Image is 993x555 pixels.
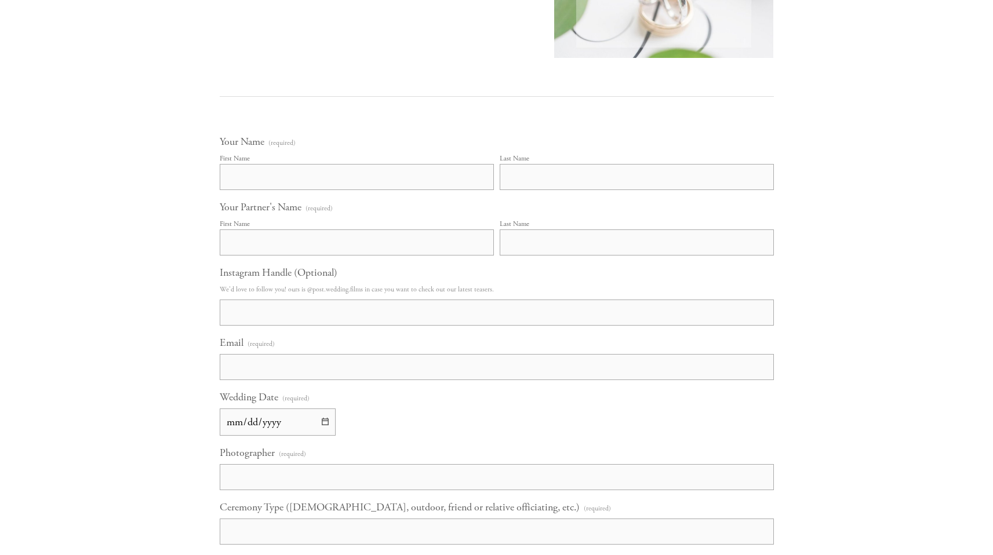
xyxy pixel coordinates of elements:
span: Ceremony Type ([DEMOGRAPHIC_DATA], outdoor, friend or relative officiating, etc.) [220,501,580,514]
span: Email [220,336,243,349]
div: Last Name [500,220,529,228]
div: First Name [220,154,250,163]
span: Your Name [220,135,264,148]
div: First Name [220,220,250,228]
span: (required) [305,205,333,212]
span: (required) [268,140,296,147]
span: (required) [279,446,306,462]
span: (required) [282,390,310,406]
span: Instagram Handle (Optional) [220,266,337,279]
span: Photographer [220,446,275,459]
span: Your Partner's Name [220,200,301,214]
span: (required) [584,501,611,516]
p: We'd love to follow you! ours is @post.wedding.films in case you want to check out our latest tea... [220,282,774,297]
span: (required) [248,336,275,352]
div: Last Name [500,154,529,163]
span: Wedding Date [220,390,278,404]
